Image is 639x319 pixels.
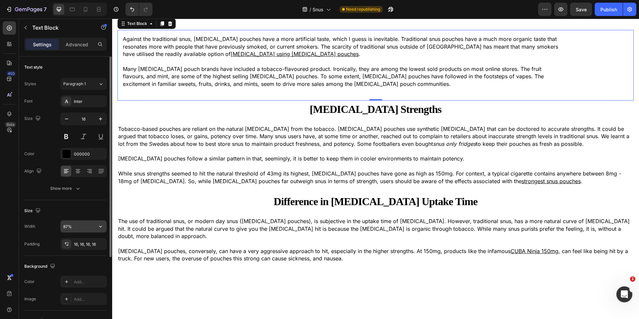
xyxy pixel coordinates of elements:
div: 450 [6,71,16,76]
div: Color [24,151,35,157]
div: Undo/Redo [125,3,152,16]
p: The use of traditional snus, or modern day snus ([MEDICAL_DATA] pouches), is subjective in the up... [6,199,521,221]
button: Show more [24,182,107,194]
a: [MEDICAL_DATA] using [MEDICAL_DATA] pouches [118,32,247,39]
a: strongest snus pouches. [409,159,470,166]
span: Save [576,7,587,12]
span: 1 [630,276,635,282]
button: Publish [595,3,623,16]
div: Add... [74,279,105,285]
div: Padding [24,241,40,247]
p: Settings [33,41,52,48]
div: Size [24,206,42,215]
div: Inter [74,99,105,105]
button: Paragraph 1 [60,78,107,90]
u: strongest snus pouches [409,159,469,166]
div: Text Block [14,2,36,8]
span: / [310,6,311,13]
p: While snus strengths seemed to hit the natural threshold of 43mg its highest, [MEDICAL_DATA] pouc... [6,151,521,166]
iframe: To enrich screen reader interactions, please activate Accessibility in Grammarly extension settings [112,19,639,319]
p: Text Block [32,24,89,32]
div: Styles [24,81,36,87]
div: Text style [24,64,43,70]
div: Width [24,223,35,229]
div: Show more [50,185,81,192]
i: snus only fridges [321,122,364,129]
strong: [MEDICAL_DATA] Strengths [198,85,329,97]
iframe: Intercom live chat [616,286,632,302]
div: Background [24,262,57,271]
a: CUBA Ninja 150mg [398,229,446,236]
input: Auto [61,220,106,232]
div: Color [24,279,35,285]
div: Beta [5,122,16,127]
span: Paragraph 1 [63,81,86,87]
strong: Difference in [MEDICAL_DATA] Uptake Time [161,177,365,189]
p: Tobacco-based pouches are reliant on the natural [MEDICAL_DATA] from the tobacco. [MEDICAL_DATA] ... [6,107,521,129]
div: Font [24,98,33,104]
p: Advanced [66,41,88,48]
div: 16, 16, 16, 16 [74,241,105,247]
div: Image [24,296,36,302]
p: Many [MEDICAL_DATA] pouch brands have included a tobacco-flavoured product. Ironically, they are ... [11,47,449,69]
div: Align [24,167,43,176]
p: [MEDICAL_DATA] pouches follow a similar pattern in that, seemingly, it is better to keep them in ... [6,136,521,144]
p: 7 [44,5,47,13]
button: 7 [3,3,50,16]
span: Snus [313,6,323,13]
div: Size [24,114,42,123]
button: Save [570,3,592,16]
div: 000000 [74,151,105,157]
span: Need republishing [346,6,380,12]
p: [MEDICAL_DATA] pouches, conversely, can have a very aggressive approach to hit, especially in the... [6,229,521,244]
div: Add... [74,296,105,302]
div: Publish [600,6,617,13]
